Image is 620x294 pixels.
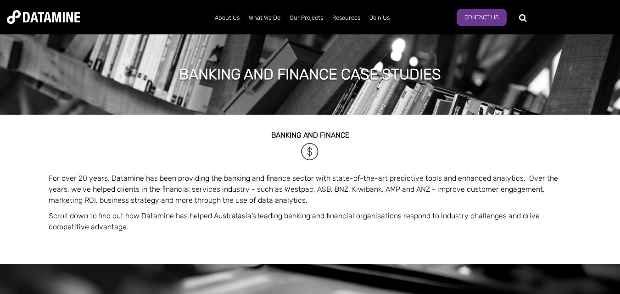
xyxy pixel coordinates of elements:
[179,64,441,84] h1: Banking and finance case studies
[285,6,328,30] a: Our Projects
[457,9,507,26] a: Contact Us
[300,141,320,162] img: Banking & Financial-1
[49,173,572,206] p: For over 20 years, Datamine has been providing the banking and finance sector with state-of-the-a...
[244,6,285,30] a: What We Do
[328,6,365,30] a: Resources
[49,131,572,139] h2: BANKING and FINANCE
[365,6,394,30] a: Join Us
[7,10,80,24] img: Datamine
[210,6,244,30] a: About Us
[49,211,572,233] p: Scroll down to find out how Datamine has helped Australasia’s leading banking and financial organ...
